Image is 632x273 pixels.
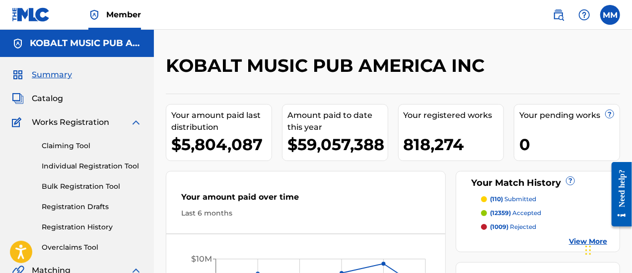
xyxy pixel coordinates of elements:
div: Drag [585,235,591,265]
div: Your registered works [404,109,504,121]
a: View More [569,236,607,247]
h2: KOBALT MUSIC PUB AMERICA INC [166,55,490,77]
iframe: Chat Widget [582,225,632,273]
a: SummarySummary [12,69,72,81]
div: 0 [519,133,620,156]
span: Works Registration [32,116,109,128]
div: User Menu [600,5,620,25]
div: Your amount paid last distribution [171,109,272,133]
a: Registration Drafts [42,202,142,212]
p: rejected [490,222,536,231]
p: accepted [490,209,541,218]
div: Last 6 months [181,208,430,218]
a: Claiming Tool [42,141,142,151]
div: Your Match History [469,176,607,190]
a: Individual Registration Tool [42,161,142,171]
div: Amount paid to date this year [287,109,388,133]
span: Summary [32,69,72,81]
p: submitted [490,195,536,204]
div: Help [574,5,594,25]
img: search [553,9,564,21]
a: Registration History [42,222,142,232]
a: (110) submitted [481,195,607,204]
a: Overclaims Tool [42,242,142,253]
span: (12359) [490,209,511,217]
span: ? [566,177,574,185]
span: (1009) [490,223,508,230]
div: 818,274 [404,133,504,156]
img: Catalog [12,93,24,105]
img: Works Registration [12,116,25,128]
img: Top Rightsholder [88,9,100,21]
a: (1009) rejected [481,222,607,231]
div: $5,804,087 [171,133,272,156]
a: Public Search [549,5,568,25]
tspan: $10M [191,255,212,264]
span: (110) [490,195,503,203]
span: Member [106,9,141,20]
img: MLC Logo [12,7,50,22]
div: Your pending works [519,109,620,121]
img: Accounts [12,38,24,50]
a: Bulk Registration Tool [42,181,142,192]
img: expand [130,116,142,128]
a: (12359) accepted [481,209,607,218]
span: ? [606,110,614,118]
div: Your amount paid over time [181,191,430,208]
img: Summary [12,69,24,81]
a: CatalogCatalog [12,93,63,105]
iframe: Resource Center [604,154,632,234]
img: help [578,9,590,21]
div: $59,057,388 [287,133,388,156]
span: Catalog [32,93,63,105]
h5: KOBALT MUSIC PUB AMERICA INC [30,38,142,49]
